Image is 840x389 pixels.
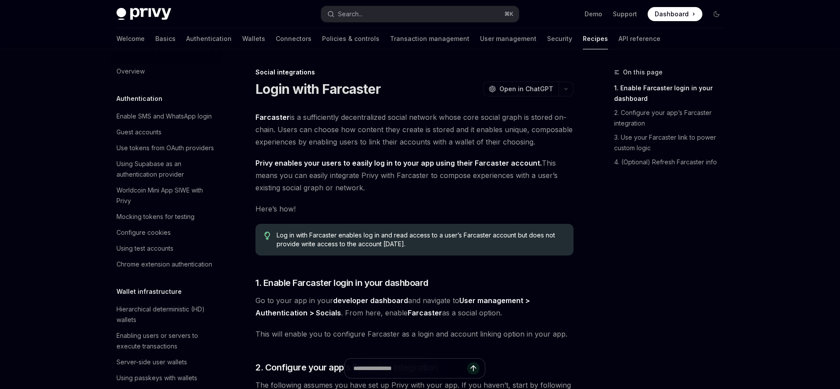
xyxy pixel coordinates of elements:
[623,67,663,78] span: On this page
[242,28,265,49] a: Wallets
[109,108,222,124] a: Enable SMS and WhatsApp login
[109,225,222,241] a: Configure cookies
[390,28,469,49] a: Transaction management
[109,328,222,354] a: Enabling users or servers to execute transactions
[116,373,197,383] div: Using passkeys with wallets
[255,159,542,167] strong: Privy enables your users to easily log in to your app using their Farcaster account.
[333,296,408,305] a: developer dashboard
[109,370,222,386] a: Using passkeys with wallets
[116,93,162,104] h5: Authentication
[116,28,145,49] a: Welcome
[255,328,574,340] span: This will enable you to configure Farcaster as a login and account linking option in your app.
[116,259,212,270] div: Chrome extension authentication
[504,11,514,18] span: ⌘ K
[255,68,574,77] div: Social integrations
[255,113,290,122] a: Farcaster
[483,82,559,96] button: Open in ChatGPT
[614,130,731,155] a: 3. Use your Farcaster link to power custom logic
[480,28,536,49] a: User management
[116,111,212,122] div: Enable SMS and WhatsApp login
[155,28,176,49] a: Basics
[116,66,145,77] div: Overview
[116,286,182,297] h5: Wallet infrastructure
[109,63,222,79] a: Overview
[322,28,379,49] a: Policies & controls
[116,185,217,206] div: Worldcoin Mini App SIWE with Privy
[583,28,608,49] a: Recipes
[338,9,363,19] div: Search...
[116,143,214,153] div: Use tokens from OAuth providers
[109,124,222,140] a: Guest accounts
[109,182,222,209] a: Worldcoin Mini App SIWE with Privy
[116,227,171,238] div: Configure cookies
[648,7,702,21] a: Dashboard
[255,111,574,148] span: is a sufficiently decentralized social network whose core social graph is stored on-chain. Users ...
[255,203,574,215] span: Here’s how!
[116,211,195,222] div: Mocking tokens for testing
[255,157,574,194] span: This means you can easily integrate Privy with Farcaster to compose experiences with a user’s exi...
[109,140,222,156] a: Use tokens from OAuth providers
[116,330,217,352] div: Enabling users or servers to execute transactions
[109,301,222,328] a: Hierarchical deterministic (HD) wallets
[547,28,572,49] a: Security
[499,85,553,93] span: Open in ChatGPT
[255,294,574,319] span: Go to your app in your and navigate to . From here, enable as a social option.
[614,81,731,106] a: 1. Enable Farcaster login in your dashboard
[109,354,222,370] a: Server-side user wallets
[613,10,637,19] a: Support
[619,28,660,49] a: API reference
[116,243,173,254] div: Using test accounts
[467,362,480,374] button: Send message
[109,241,222,256] a: Using test accounts
[255,277,428,289] span: 1. Enable Farcaster login in your dashboard
[116,304,217,325] div: Hierarchical deterministic (HD) wallets
[709,7,724,21] button: Toggle dark mode
[408,308,442,317] strong: Farcaster
[264,232,270,240] svg: Tip
[614,106,731,130] a: 2. Configure your app’s Farcaster integration
[116,8,171,20] img: dark logo
[109,156,222,182] a: Using Supabase as an authentication provider
[277,231,565,248] span: Log in with Farcaster enables log in and read access to a user’s Farcaster account but does not p...
[321,6,519,22] button: Search...⌘K
[186,28,232,49] a: Authentication
[116,357,187,367] div: Server-side user wallets
[255,81,381,97] h1: Login with Farcaster
[585,10,602,19] a: Demo
[655,10,689,19] span: Dashboard
[614,155,731,169] a: 4. (Optional) Refresh Farcaster info
[116,127,161,137] div: Guest accounts
[109,209,222,225] a: Mocking tokens for testing
[109,256,222,272] a: Chrome extension authentication
[276,28,311,49] a: Connectors
[116,159,217,180] div: Using Supabase as an authentication provider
